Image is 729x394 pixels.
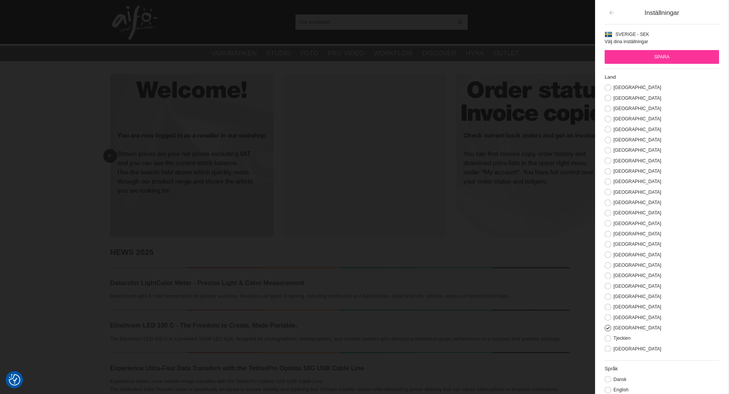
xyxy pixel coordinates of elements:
a: Hyra [466,49,484,58]
label: [GEOGRAPHIC_DATA] [611,137,661,143]
label: [GEOGRAPHIC_DATA] [611,304,661,310]
label: [GEOGRAPHIC_DATA] [611,210,661,216]
label: [GEOGRAPHIC_DATA] [611,158,661,164]
img: logo.png [112,6,158,40]
label: [GEOGRAPHIC_DATA] [611,85,661,90]
img: Annons:RET003 banner-resel-account-bgr.jpg [456,74,620,237]
strong: Elinchrom LED 100 C - The Freedom to Create, Made Portable. [110,322,297,329]
img: NEWS! [110,267,569,268]
label: [GEOGRAPHIC_DATA] [611,169,661,174]
button: Previous [103,149,117,163]
label: [GEOGRAPHIC_DATA] [611,294,661,299]
img: SE [605,31,612,38]
label: [GEOGRAPHIC_DATA] [611,273,661,278]
label: [GEOGRAPHIC_DATA] [611,106,661,111]
span: Välj dina inställningar [605,39,648,44]
a: Varumärken [211,49,257,58]
h2: Land [605,74,719,81]
label: [GEOGRAPHIC_DATA] [611,190,661,195]
label: [GEOGRAPHIC_DATA] [611,252,661,258]
h2: Språk [605,365,719,372]
label: [GEOGRAPHIC_DATA] [611,346,661,352]
input: Sök produkter ... [295,16,453,28]
img: NEWS! [110,310,569,311]
label: [GEOGRAPHIC_DATA] [611,231,661,237]
a: Workflow [373,49,413,58]
img: NEWS! [110,352,569,353]
a: Foto [300,49,318,58]
img: Revisit consent button [9,374,20,386]
label: [GEOGRAPHIC_DATA] [611,200,661,205]
a: Pro Video [328,49,364,58]
span: Sverige - SEK [615,32,649,37]
label: [GEOGRAPHIC_DATA] [611,179,661,184]
label: [GEOGRAPHIC_DATA] [611,127,661,132]
strong: Datacolor LightColor Meter - Precise Light & Color Measurement [110,279,305,287]
label: [GEOGRAPHIC_DATA] [611,148,661,153]
img: Annons:RET001 banner-resel-welcome-bgr.jpg [110,74,274,237]
p: Meters both light & color temperature for greater accuracy. Measures all types of lighting, inclu... [110,292,569,300]
a: Outlet [493,49,519,58]
label: Tjeckien [611,336,631,341]
p: The Elinchrom LED 100 C is a powerful 100W LED light, designed for photographers, videographers, ... [110,335,569,343]
label: [GEOGRAPHIC_DATA] [611,263,661,268]
input: Spara [605,50,719,64]
label: [GEOGRAPHIC_DATA] [611,284,661,289]
strong: Experience Ultra-Fast Data Transfers with the TetherPro Optima 10G USB Cable Line [110,365,364,372]
label: [GEOGRAPHIC_DATA] [611,96,661,101]
label: [GEOGRAPHIC_DATA] [611,315,661,320]
a: Studio [266,49,291,58]
label: [GEOGRAPHIC_DATA] [611,221,661,226]
div: Inställningar [610,8,714,18]
label: [GEOGRAPHIC_DATA] [611,325,661,331]
label: English [611,387,628,392]
label: [GEOGRAPHIC_DATA] [611,242,661,247]
label: [GEOGRAPHIC_DATA] [611,116,661,122]
a: Discover [422,49,456,58]
h2: NEWS 2025 [110,247,569,258]
label: Dansk [611,377,626,382]
button: Samtyckesinställningar [9,373,20,387]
